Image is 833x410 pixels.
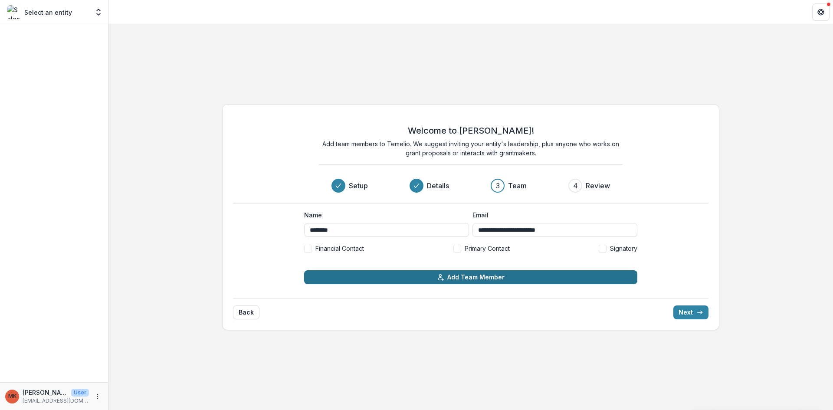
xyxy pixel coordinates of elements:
button: Open entity switcher [92,3,105,21]
button: Get Help [812,3,830,21]
div: Progress [331,179,610,193]
h2: Welcome to [PERSON_NAME]! [408,125,534,136]
span: Primary Contact [465,244,510,253]
h3: Details [427,180,449,191]
p: Select an entity [24,8,72,17]
button: More [92,391,103,402]
p: Add team members to Temelio. We suggest inviting your entity's leadership, plus anyone who works ... [319,139,623,157]
div: 4 [573,180,578,191]
p: User [71,389,89,397]
label: Email [472,210,632,220]
span: Signatory [610,244,637,253]
label: Name [304,210,464,220]
div: M Kelley [8,394,16,399]
img: Select an entity [7,5,21,19]
span: Financial Contact [315,244,364,253]
button: Add Team Member [304,270,637,284]
div: 3 [496,180,500,191]
button: Next [673,305,708,319]
h3: Setup [349,180,368,191]
h3: Review [586,180,610,191]
h3: Team [508,180,527,191]
p: [PERSON_NAME] [23,388,68,397]
p: [EMAIL_ADDRESS][DOMAIN_NAME] [23,397,89,405]
button: Back [233,305,259,319]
